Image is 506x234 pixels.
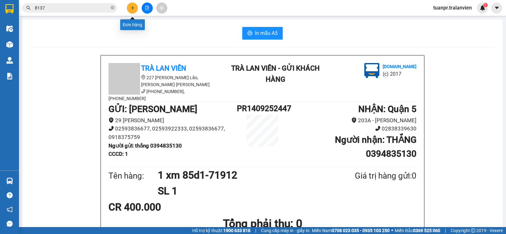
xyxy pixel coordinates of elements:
[108,117,114,123] span: environment
[255,29,278,37] span: In mẫu A5
[6,25,13,32] img: warehouse-icon
[383,64,417,69] b: [DOMAIN_NAME]
[127,3,138,14] button: plus
[8,41,23,71] b: Trà Lan Viên
[108,169,158,182] div: Tên hàng:
[108,88,222,102] li: [PHONE_NUMBER], [PHONE_NUMBER]
[231,64,320,83] b: Trà Lan Viên - Gửi khách hàng
[159,6,164,10] span: aim
[375,126,380,131] span: phone
[391,229,393,232] span: ⚪️
[351,117,357,123] span: environment
[6,57,13,64] img: warehouse-icon
[364,63,379,78] img: logo.jpg
[484,3,486,7] span: 1
[491,3,502,14] button: caret-down
[335,135,417,159] b: Người nhận : THẮNG 0394835130
[413,228,440,233] strong: 0369 525 060
[39,9,63,72] b: Trà Lan Viên - Gửi khách hàng
[428,4,477,12] span: tuanpr.tralanvien
[358,104,417,114] b: NHẬN : Quận 5
[69,8,84,23] img: logo.jpg
[108,124,237,141] li: 02593836677, 02593922333, 02593836677, 0918375759
[108,199,210,215] div: CR 400.000
[53,24,87,29] b: [DOMAIN_NAME]
[158,183,324,199] h1: SL 1
[312,227,390,234] span: Miền Nam
[383,70,417,78] li: (c) 2017
[6,178,13,184] img: warehouse-icon
[35,4,109,11] input: Tìm tên, số ĐT hoặc mã đơn
[494,5,500,11] span: caret-down
[6,41,13,48] img: warehouse-icon
[111,5,114,11] span: close-circle
[108,104,197,114] b: GỬI : [PERSON_NAME]
[141,64,186,72] b: Trà Lan Viên
[108,215,417,232] h1: Tổng phải thu: 0
[108,142,182,149] b: Người gửi : thắng 0394835130
[26,6,31,10] span: search
[483,3,488,7] sup: 1
[7,192,13,198] span: question-circle
[7,206,13,212] span: notification
[471,228,475,233] span: copyright
[395,227,440,234] span: Miền Bắc
[141,89,145,93] span: phone
[255,227,256,234] span: |
[7,221,13,227] span: message
[108,74,222,88] li: 227 [PERSON_NAME] Lão, [PERSON_NAME] [PERSON_NAME]
[111,6,114,9] span: close-circle
[53,30,87,38] li: (c) 2017
[288,116,417,125] li: 203A - [PERSON_NAME]
[480,5,485,11] img: icon-new-feature
[237,102,288,115] h1: PR1409252447
[242,27,283,40] button: printerIn mẫu A5
[130,6,135,10] span: plus
[5,4,14,14] img: logo-vxr
[192,227,250,234] span: Hỗ trợ kỹ thuật:
[247,30,252,36] span: printer
[156,3,167,14] button: aim
[108,126,114,131] span: phone
[108,151,128,157] b: CCCD : 1
[332,228,390,233] strong: 0708 023 035 - 0935 103 250
[6,73,13,79] img: solution-icon
[158,167,324,183] h1: 1 xm 85d1-71912
[223,228,250,233] strong: 1900 633 818
[145,6,149,10] span: file-add
[141,75,145,79] span: environment
[142,3,153,14] button: file-add
[261,227,310,234] span: Cung cấp máy in - giấy in:
[108,116,237,125] li: 29 [PERSON_NAME]
[324,169,417,182] div: Giá trị hàng gửi: 0
[445,227,446,234] span: |
[288,124,417,133] li: 02838339630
